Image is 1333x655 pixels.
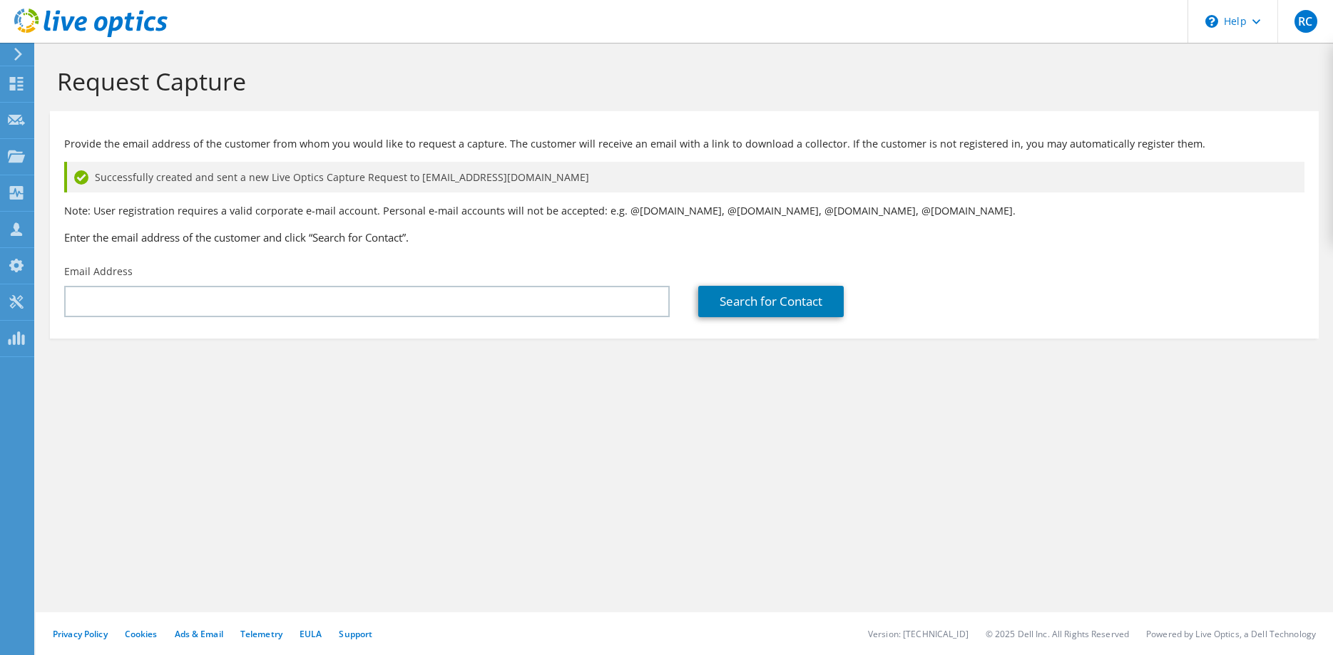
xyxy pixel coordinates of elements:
a: Ads & Email [175,628,223,640]
a: Search for Contact [698,286,844,317]
li: © 2025 Dell Inc. All Rights Reserved [986,628,1129,640]
a: Telemetry [240,628,282,640]
p: Note: User registration requires a valid corporate e-mail account. Personal e-mail accounts will ... [64,203,1304,219]
p: Provide the email address of the customer from whom you would like to request a capture. The cust... [64,136,1304,152]
a: Cookies [125,628,158,640]
li: Powered by Live Optics, a Dell Technology [1146,628,1316,640]
span: Successfully created and sent a new Live Optics Capture Request to [EMAIL_ADDRESS][DOMAIN_NAME] [95,170,589,185]
svg: \n [1205,15,1218,28]
span: RC [1294,10,1317,33]
a: Support [339,628,372,640]
a: EULA [300,628,322,640]
label: Email Address [64,264,133,279]
h1: Request Capture [57,66,1304,96]
h3: Enter the email address of the customer and click “Search for Contact”. [64,229,1304,245]
a: Privacy Policy [53,628,108,640]
li: Version: [TECHNICAL_ID] [868,628,969,640]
